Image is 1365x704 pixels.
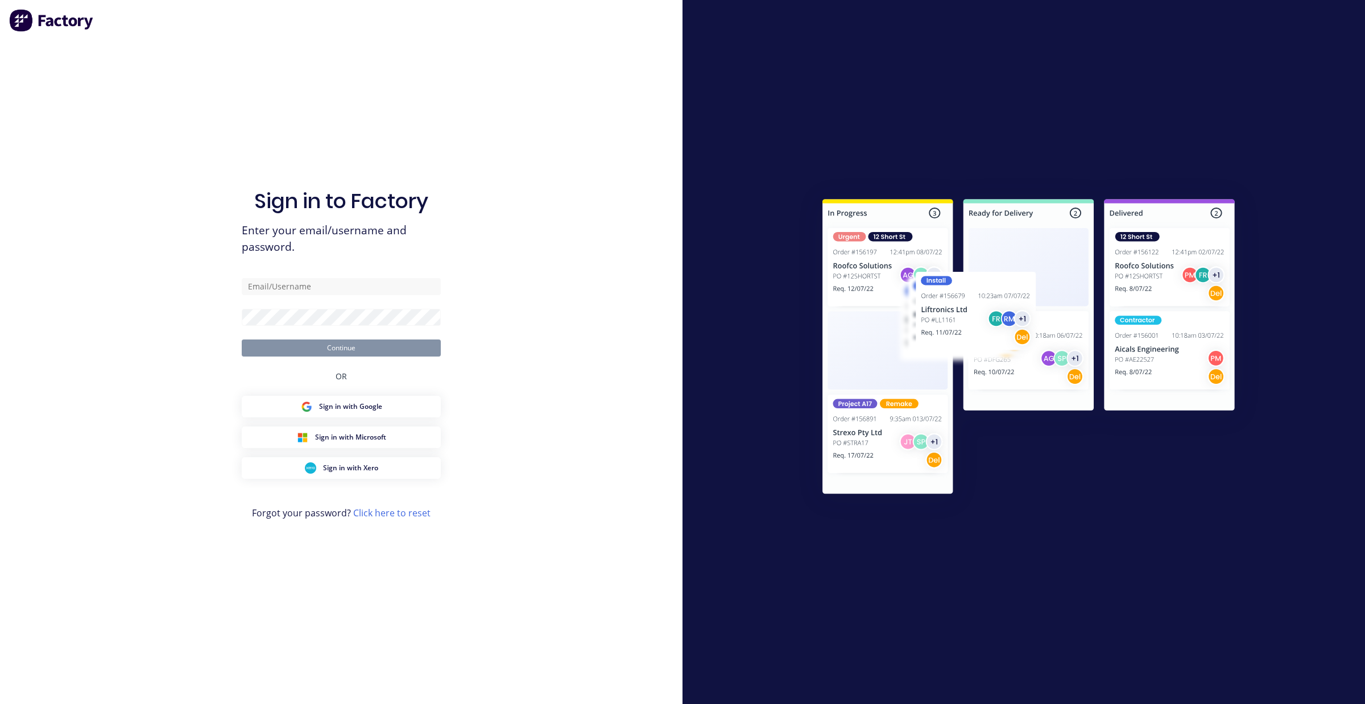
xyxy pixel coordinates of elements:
span: Sign in with Microsoft [315,432,386,442]
span: Sign in with Google [319,401,382,412]
img: Factory [9,9,94,32]
button: Microsoft Sign inSign in with Microsoft [242,426,441,448]
span: Sign in with Xero [323,463,378,473]
img: Sign in [797,176,1260,521]
a: Click here to reset [353,507,431,519]
span: Forgot your password? [252,506,431,520]
button: Xero Sign inSign in with Xero [242,457,441,479]
img: Google Sign in [301,401,312,412]
img: Xero Sign in [305,462,316,474]
input: Email/Username [242,278,441,295]
span: Enter your email/username and password. [242,222,441,255]
h1: Sign in to Factory [254,189,428,213]
button: Google Sign inSign in with Google [242,396,441,417]
div: OR [336,357,347,396]
button: Continue [242,339,441,357]
img: Microsoft Sign in [297,432,308,443]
